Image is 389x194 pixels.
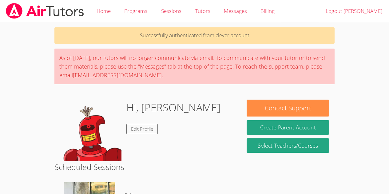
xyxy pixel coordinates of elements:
[247,138,329,153] a: Select Teachers/Courses
[224,7,247,14] span: Messages
[247,100,329,117] button: Contact Support
[54,49,335,84] div: As of [DATE], our tutors will no longer communicate via email. To communicate with your tutor or ...
[54,161,335,173] h2: Scheduled Sessions
[60,100,121,161] img: default.png
[54,27,335,44] p: Successfully authenticated from clever account
[5,3,85,19] img: airtutors_banner-c4298cdbf04f3fff15de1276eac7730deb9818008684d7c2e4769d2f7ddbe033.png
[247,120,329,135] button: Create Parent Account
[126,100,220,115] h1: Hi, [PERSON_NAME]
[126,124,158,134] a: Edit Profile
